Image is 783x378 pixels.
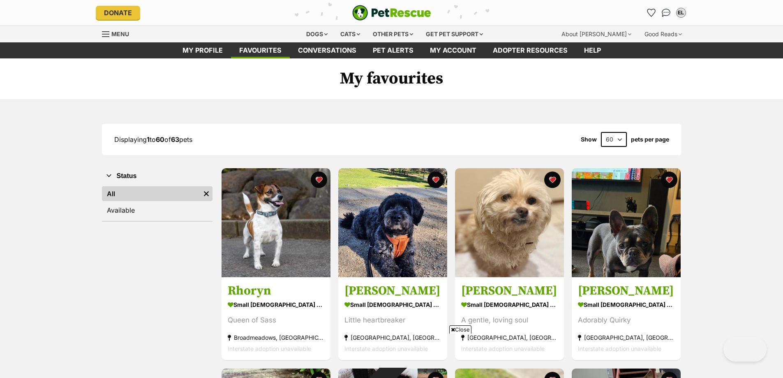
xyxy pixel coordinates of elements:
[222,168,330,277] img: Rhoryn
[420,26,489,42] div: Get pet support
[228,283,324,299] h3: Rhoryn
[365,42,422,58] a: Pet alerts
[422,42,485,58] a: My account
[222,277,330,361] a: Rhoryn small [DEMOGRAPHIC_DATA] Dog Queen of Sass Broadmeadows, [GEOGRAPHIC_DATA] Interstate adop...
[578,332,674,343] div: [GEOGRAPHIC_DATA], [GEOGRAPHIC_DATA]
[449,325,471,334] span: Close
[290,42,365,58] a: conversations
[677,9,685,17] div: EL
[455,277,564,361] a: [PERSON_NAME] small [DEMOGRAPHIC_DATA] Dog A gentle, loving soul [GEOGRAPHIC_DATA], [GEOGRAPHIC_D...
[102,26,135,41] a: Menu
[344,299,441,311] div: small [DEMOGRAPHIC_DATA] Dog
[300,26,333,42] div: Dogs
[645,6,688,19] ul: Account quick links
[111,30,129,37] span: Menu
[578,346,661,352] span: Interstate adoption unavailable
[660,6,673,19] a: Conversations
[639,26,688,42] div: Good Reads
[344,283,441,299] h3: [PERSON_NAME]
[102,203,212,218] a: Available
[572,277,681,361] a: [PERSON_NAME] small [DEMOGRAPHIC_DATA] Dog Adorably Quirky [GEOGRAPHIC_DATA], [GEOGRAPHIC_DATA] I...
[344,332,441,343] div: [GEOGRAPHIC_DATA], [GEOGRAPHIC_DATA]
[662,9,670,17] img: chat-41dd97257d64d25036548639549fe6c8038ab92f7586957e7f3b1b290dea8141.svg
[427,172,444,188] button: favourite
[578,299,674,311] div: small [DEMOGRAPHIC_DATA] Dog
[174,42,231,58] a: My profile
[578,283,674,299] h3: [PERSON_NAME]
[581,136,597,143] span: Show
[200,186,212,201] a: Remove filter
[171,135,179,144] strong: 63
[96,6,140,20] a: Donate
[352,5,431,21] a: PetRescue
[147,135,150,144] strong: 1
[311,172,327,188] button: favourite
[231,42,290,58] a: Favourites
[576,42,609,58] a: Help
[631,136,669,143] label: pets per page
[344,315,441,326] div: Little heartbreaker
[192,337,591,374] iframe: Advertisement
[461,332,558,343] div: [GEOGRAPHIC_DATA], [GEOGRAPHIC_DATA]
[645,6,658,19] a: Favourites
[367,26,419,42] div: Other pets
[723,337,767,362] iframe: Help Scout Beacon - Open
[455,168,564,277] img: Margie
[156,135,164,144] strong: 60
[338,168,447,277] img: Romeo Valenti
[114,135,192,144] span: Displaying to of pets
[461,283,558,299] h3: [PERSON_NAME]
[335,26,366,42] div: Cats
[578,315,674,326] div: Adorably Quirky
[661,172,677,188] button: favourite
[102,171,212,181] button: Status
[352,5,431,21] img: logo-e224e6f780fb5917bec1dbf3a21bbac754714ae5b6737aabdf751b685950b380.svg
[228,315,324,326] div: Queen of Sass
[674,6,688,19] button: My account
[485,42,576,58] a: Adopter resources
[544,172,561,188] button: favourite
[461,299,558,311] div: small [DEMOGRAPHIC_DATA] Dog
[228,299,324,311] div: small [DEMOGRAPHIC_DATA] Dog
[461,315,558,326] div: A gentle, loving soul
[228,332,324,343] div: Broadmeadows, [GEOGRAPHIC_DATA]
[102,185,212,221] div: Status
[556,26,637,42] div: About [PERSON_NAME]
[572,168,681,277] img: Lily Tamblyn
[102,186,200,201] a: All
[338,277,447,361] a: [PERSON_NAME] small [DEMOGRAPHIC_DATA] Dog Little heartbreaker [GEOGRAPHIC_DATA], [GEOGRAPHIC_DAT...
